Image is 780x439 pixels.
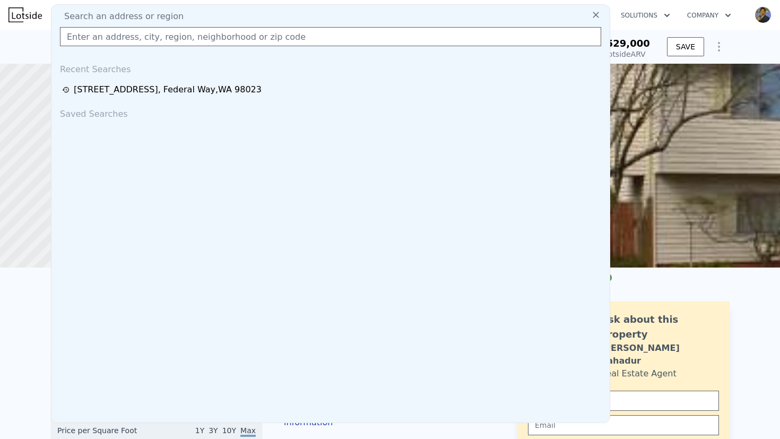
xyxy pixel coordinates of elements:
[708,36,730,57] button: Show Options
[50,38,265,53] div: [STREET_ADDRESS] , Federal Way , WA 98023
[240,426,256,437] span: Max
[60,27,601,46] input: Enter an address, city, region, neighborhood or zip code
[667,37,704,56] button: SAVE
[56,99,605,125] div: Saved Searches
[600,38,650,49] span: $529,000
[755,6,772,23] img: avatar
[528,391,719,411] input: Name
[209,426,218,435] span: 3Y
[601,312,719,342] div: Ask about this property
[600,49,650,59] div: Lotside ARV
[56,10,184,23] span: Search an address or region
[56,55,605,80] div: Recent Searches
[601,342,719,367] div: [PERSON_NAME] Bahadur
[50,306,263,316] div: LISTING & SALE HISTORY
[74,83,262,96] div: [STREET_ADDRESS] , Federal Way , WA 98023
[284,410,496,427] button: Sign in with an agent account to view this information
[679,6,740,25] button: Company
[528,415,719,435] input: Email
[8,7,42,22] img: Lotside
[612,6,679,25] button: Solutions
[601,367,677,380] div: Real Estate Agent
[62,83,602,96] a: [STREET_ADDRESS], Federal Way,WA 98023
[195,426,204,435] span: 1Y
[222,426,236,435] span: 10Y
